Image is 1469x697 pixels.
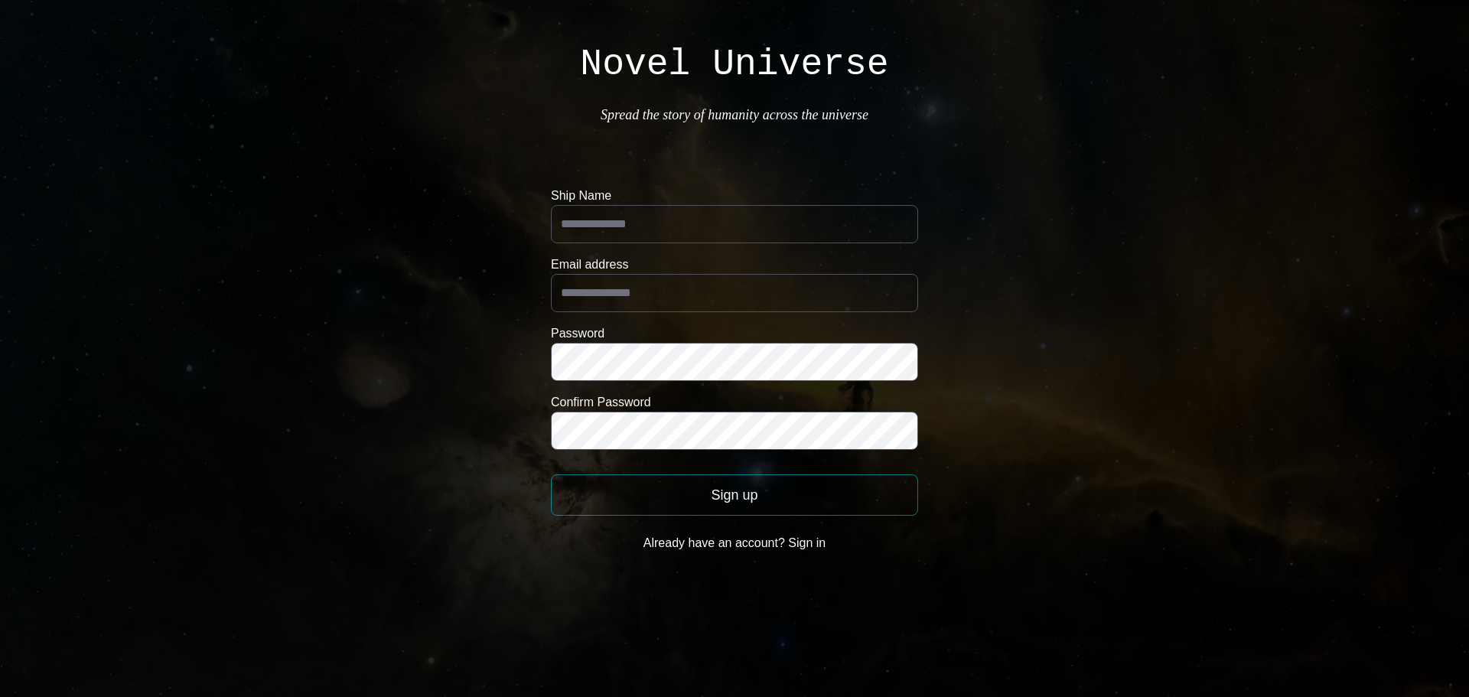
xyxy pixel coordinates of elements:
button: Sign up [551,474,918,516]
button: Already have an account? Sign in [551,528,918,559]
label: Email address [551,256,918,274]
p: Spread the story of humanity across the universe [601,104,868,125]
label: Ship Name [551,187,918,205]
h1: Novel Universe [580,46,888,83]
label: Password [551,324,918,343]
label: Confirm Password [551,393,918,412]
